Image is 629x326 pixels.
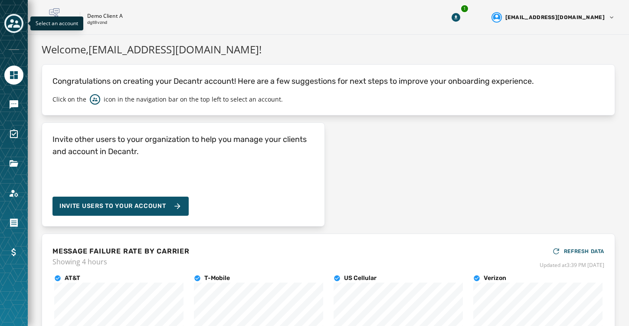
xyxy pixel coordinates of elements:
[59,202,166,211] span: Invite Users to your account
[87,13,123,20] p: Demo Client A
[52,133,314,158] h4: Invite other users to your organization to help you manage your clients and account in Decantr.
[204,274,230,283] h4: T-Mobile
[4,154,23,173] a: Navigate to Files
[564,248,604,255] span: REFRESH DATA
[52,75,604,87] p: Congratulations on creating your Decantr account! Here are a few suggestions for next steps to im...
[4,66,23,85] a: Navigate to Home
[460,4,469,13] div: 1
[448,10,464,25] button: Download Menu
[52,246,190,257] h4: MESSAGE FAILURE RATE BY CARRIER
[540,262,604,269] span: Updated at 3:39 PM [DATE]
[52,95,86,104] p: Click on the
[4,14,23,33] button: Toggle account select drawer
[484,274,506,283] h4: Verizon
[4,184,23,203] a: Navigate to Account
[104,95,283,104] p: icon in the navigation bar on the top left to select an account.
[65,274,80,283] h4: AT&T
[505,14,605,21] span: [EMAIL_ADDRESS][DOMAIN_NAME]
[4,95,23,114] a: Navigate to Messaging
[4,243,23,262] a: Navigate to Billing
[42,42,615,57] h1: Welcome, [EMAIL_ADDRESS][DOMAIN_NAME] !
[52,257,190,267] span: Showing 4 hours
[36,20,78,27] span: Select an account
[4,125,23,144] a: Navigate to Surveys
[488,9,619,26] button: User settings
[344,274,377,283] h4: US Cellular
[52,197,189,216] button: Invite Users to your account
[552,244,604,258] button: REFRESH DATA
[4,213,23,232] a: Navigate to Orders
[87,20,107,26] p: dgt8vznd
